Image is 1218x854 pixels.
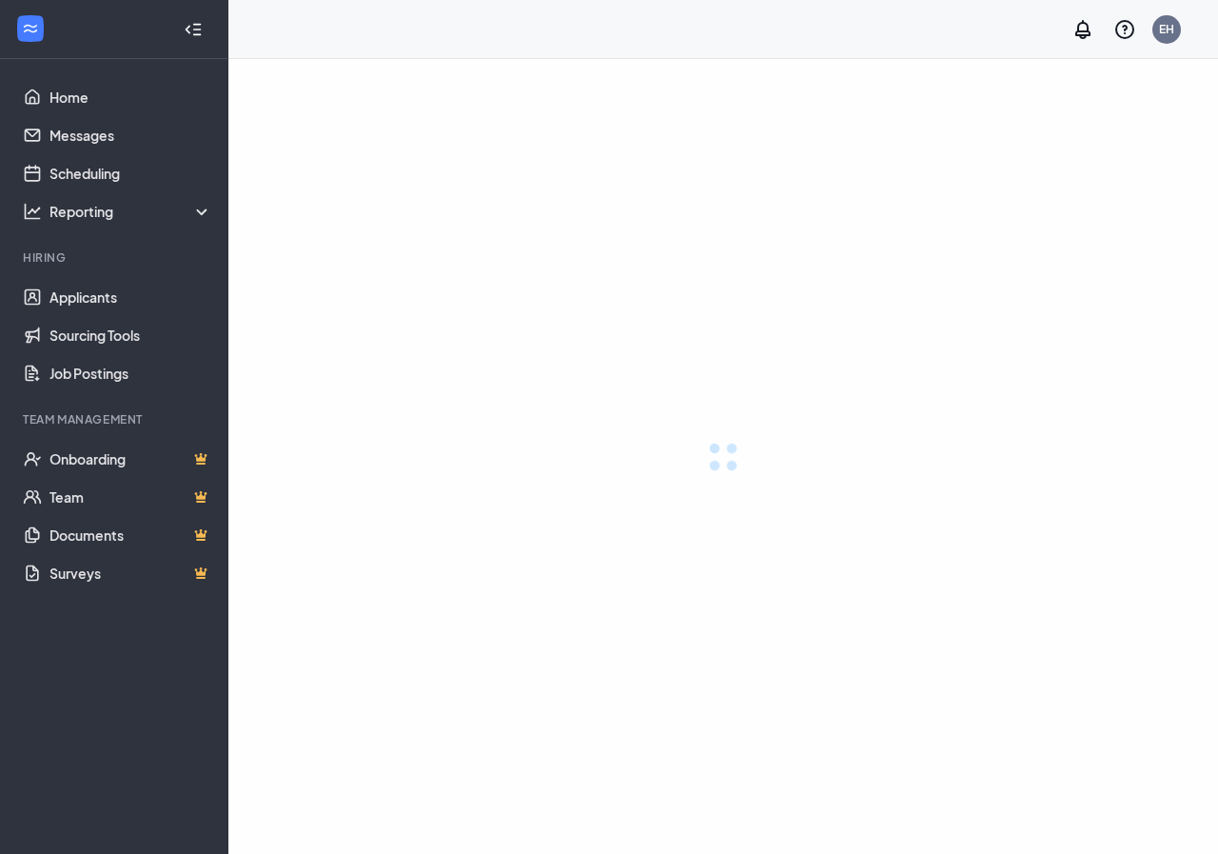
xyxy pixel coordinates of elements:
a: TeamCrown [49,478,212,516]
svg: WorkstreamLogo [21,19,40,38]
svg: Analysis [23,202,42,221]
a: DocumentsCrown [49,516,212,554]
svg: Notifications [1071,18,1094,41]
a: OnboardingCrown [49,440,212,478]
a: Applicants [49,278,212,316]
div: Team Management [23,411,208,427]
div: Hiring [23,249,208,266]
a: Job Postings [49,354,212,392]
a: SurveysCrown [49,554,212,592]
a: Messages [49,116,212,154]
a: Sourcing Tools [49,316,212,354]
div: Reporting [49,202,213,221]
a: Scheduling [49,154,212,192]
div: EH [1159,21,1174,37]
svg: Collapse [184,20,203,39]
a: Home [49,78,212,116]
svg: QuestionInfo [1113,18,1136,41]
